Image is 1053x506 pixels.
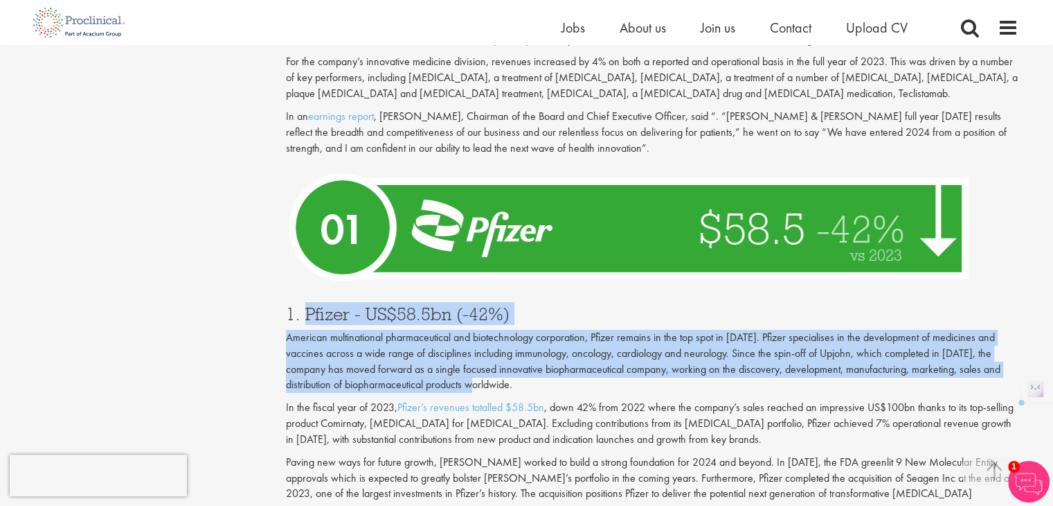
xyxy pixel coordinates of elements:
[286,109,1018,157] p: In an , [PERSON_NAME], Chairman of the Board and Chief Executive Officer, said “. “[PERSON_NAME] ...
[286,305,1018,323] h3: 1. Pfizer - US$58.5bn (-42%)
[286,330,1018,393] p: American multinational pharmaceutical and biotechnology corporation, Pfizer remains in the top sp...
[1008,461,1050,503] img: Chatbot
[701,19,735,37] a: Join us
[1008,461,1020,473] span: 1
[846,19,908,37] a: Upload CV
[286,54,1018,102] p: For the company’s innovative medicine division, revenues increased by 4% on both a reported and o...
[10,455,187,496] iframe: reCAPTCHA
[561,19,585,37] a: Jobs
[397,400,544,415] a: Pfizer’s revenues totalled $58.5bn
[308,109,374,123] a: earnings report
[286,400,1018,448] p: In the fiscal year of 2023, , down 42% from 2022 where the company’s sales reached an impressive ...
[770,19,811,37] a: Contact
[620,19,666,37] a: About us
